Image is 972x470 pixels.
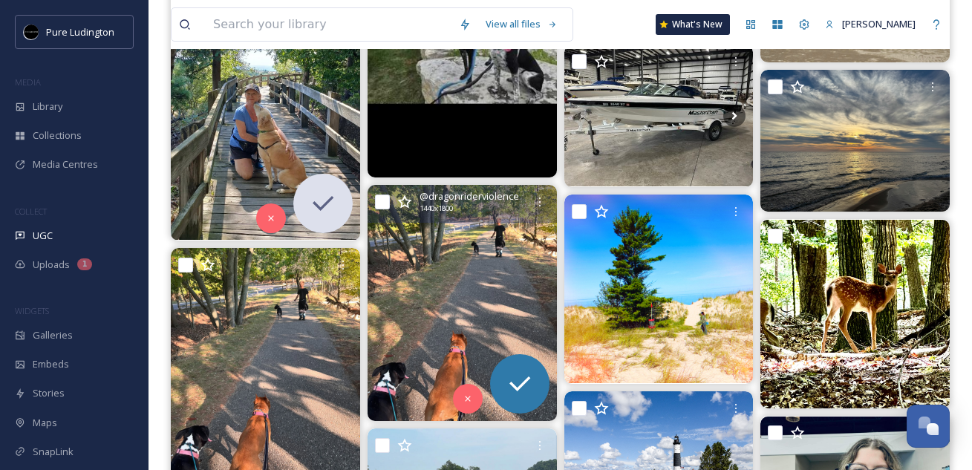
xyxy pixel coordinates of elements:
[33,229,53,243] span: UGC
[33,416,57,430] span: Maps
[656,14,730,35] a: What's New
[33,157,98,172] span: Media Centres
[15,76,41,88] span: MEDIA
[15,206,47,217] span: COLLECT
[760,70,950,212] img: Staying a little longer. • • • #sunset #michigan #solofemaletravel #fulltimetravel #ludington #di...
[46,25,114,39] span: Pure Ludington
[33,386,65,400] span: Stories
[33,328,73,342] span: Galleries
[368,185,557,421] img: Life is so much better with dogs #dogs #amstaff #akc #doglife #adventures #outdoors #nature #ludi...
[33,357,69,371] span: Embeds
[478,10,565,39] a: View all files
[420,203,453,214] span: 1440 x 1800
[33,99,62,114] span: Library
[907,405,950,448] button: Open Chat
[842,17,916,30] span: [PERSON_NAME]
[33,258,70,272] span: Uploads
[15,305,49,316] span: WIDGETS
[77,258,92,270] div: 1
[760,220,950,409] img: Met a friend while on a walk in the woods today. #pureludington #ludingtonstatepark
[564,195,754,384] img: What a course. #FairwayToHeaven #PureMichigan #DiscGolf #WomensDiscGolf #FPO #FA3 #ameteur #State...
[818,10,923,39] a: [PERSON_NAME]
[24,25,39,39] img: pureludingtonF-2.png
[33,128,82,143] span: Collections
[420,189,519,203] span: @ dragonriderviolence
[206,8,451,41] input: Search your library
[564,45,754,186] img: LOW HOURS, CLEAN, and READY TO SKI! This 1998 Mastercraft Pro Star 190 has only 530 hours and is ...
[33,445,74,459] span: SnapLink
